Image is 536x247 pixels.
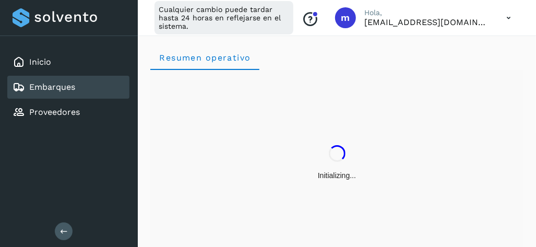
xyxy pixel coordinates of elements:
[364,8,490,17] p: Hola,
[29,82,75,92] a: Embarques
[7,101,129,124] div: Proveedores
[7,51,129,74] div: Inicio
[154,1,293,34] div: Cualquier cambio puede tardar hasta 24 horas en reflejarse en el sistema.
[159,53,251,63] span: Resumen operativo
[29,107,80,117] a: Proveedores
[364,17,490,27] p: mmonroy@niagarawater.com
[7,76,129,99] div: Embarques
[29,57,51,67] a: Inicio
